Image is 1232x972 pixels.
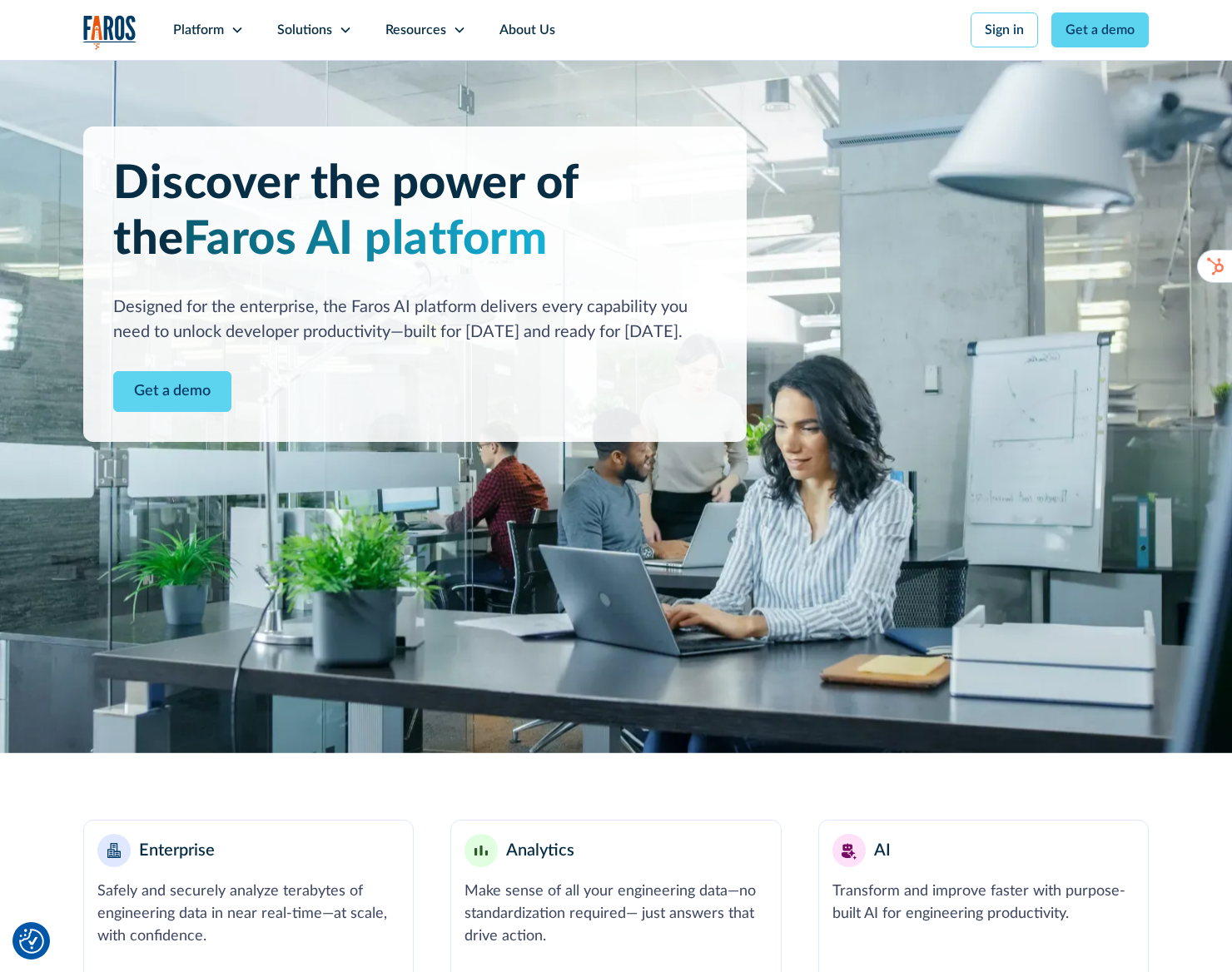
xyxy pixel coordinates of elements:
button: Cookie Settings [19,929,44,954]
div: AI [874,838,891,863]
span: Faros AI platform [183,216,548,263]
h1: Discover the power of the [113,156,717,268]
div: Platform [173,20,224,40]
img: Revisit consent button [19,929,44,954]
a: home [83,15,137,49]
div: Solutions [277,20,332,40]
img: Enterprise building blocks or structure icon [107,843,121,858]
div: Resources [385,20,446,40]
div: Make sense of all your engineering data—no standardization required— just answers that drive action. [464,880,767,948]
div: Analytics [506,838,574,863]
img: Logo of the analytics and reporting company Faros. [83,15,137,49]
a: Get a demo [1051,12,1149,47]
a: Contact Modal [113,371,231,412]
div: Safely and securely analyze terabytes of engineering data in near real-time—at scale, with confid... [97,880,400,948]
img: Minimalist bar chart analytics icon [474,846,488,856]
div: Enterprise [139,838,215,863]
img: AI robot or assistant icon [836,837,862,864]
a: Sign in [971,12,1038,47]
div: Designed for the enterprise, the Faros AI platform delivers every capability you need to unlock d... [113,295,717,345]
div: Transform and improve faster with purpose-built AI for engineering productivity. [832,880,1135,925]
